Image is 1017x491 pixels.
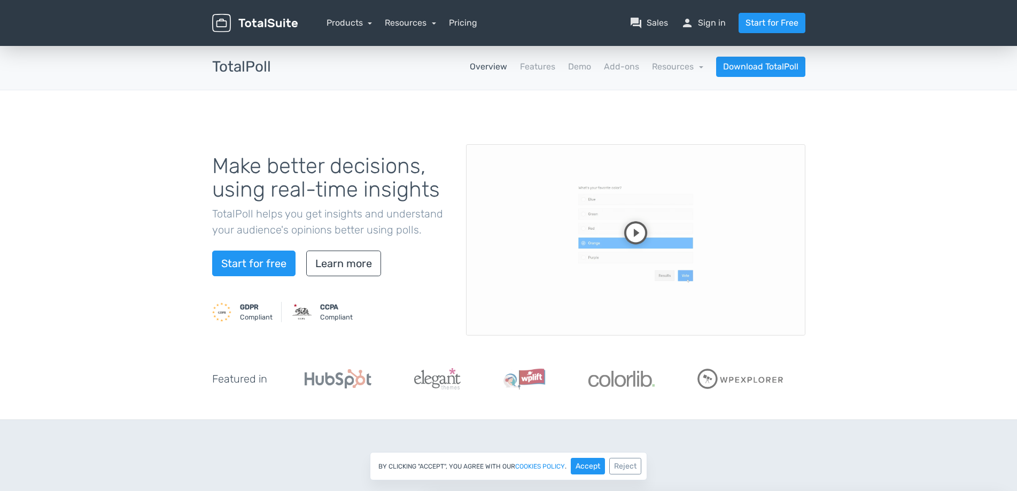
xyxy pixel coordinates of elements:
a: Download TotalPoll [716,57,805,77]
a: personSign in [681,17,726,29]
img: Colorlib [588,371,655,387]
span: question_answer [630,17,642,29]
strong: CCPA [320,303,338,311]
a: question_answerSales [630,17,668,29]
img: GDPR [212,302,231,322]
span: person [681,17,694,29]
div: By clicking "Accept", you agree with our . [370,452,647,480]
a: Start for Free [739,13,805,33]
a: Start for free [212,251,296,276]
a: Products [327,18,372,28]
button: Accept [571,458,605,474]
img: WPLift [503,368,546,389]
p: TotalPoll helps you get insights and understand your audience's opinions better using polls. [212,206,450,238]
small: Compliant [320,302,353,322]
h5: Featured in [212,373,267,385]
a: cookies policy [515,463,565,470]
a: Overview [470,60,507,73]
strong: GDPR [240,303,259,311]
img: Hubspot [305,369,371,388]
a: Resources [385,18,436,28]
a: Resources [652,61,703,72]
img: CCPA [292,302,312,322]
img: ElegantThemes [414,368,461,389]
a: Learn more [306,251,381,276]
small: Compliant [240,302,273,322]
h1: Make better decisions, using real-time insights [212,154,450,201]
a: Add-ons [604,60,639,73]
a: Demo [568,60,591,73]
img: TotalSuite for WordPress [212,14,298,33]
img: WPExplorer [697,369,784,389]
a: Pricing [449,17,477,29]
button: Reject [609,458,641,474]
a: Features [520,60,555,73]
h3: TotalPoll [212,59,271,75]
